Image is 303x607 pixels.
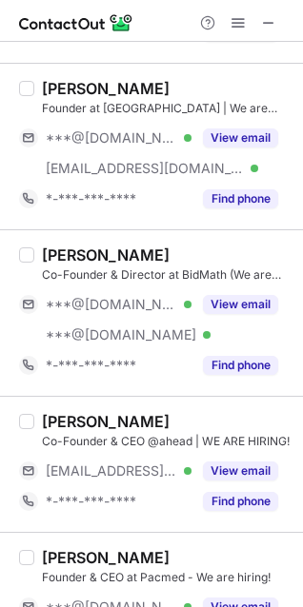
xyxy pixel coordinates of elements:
[203,295,278,314] button: Reveal Button
[203,356,278,375] button: Reveal Button
[19,11,133,34] img: ContactOut v5.3.10
[203,189,278,208] button: Reveal Button
[203,492,278,511] button: Reveal Button
[42,100,292,117] div: Founder at [GEOGRAPHIC_DATA] | We are hiring
[46,160,244,177] span: [EMAIL_ADDRESS][DOMAIN_NAME]
[42,433,292,450] div: Co-Founder & CEO @ahead | WE ARE HIRING!
[46,129,177,147] span: ***@[DOMAIN_NAME]
[42,412,170,431] div: [PERSON_NAME]
[203,128,278,147] button: Reveal Button
[42,245,170,264] div: [PERSON_NAME]
[42,79,170,98] div: [PERSON_NAME]
[46,326,196,343] span: ***@[DOMAIN_NAME]
[42,266,292,284] div: Co-Founder & Director at BidMath (We are Hiring ! )
[203,461,278,480] button: Reveal Button
[42,569,292,586] div: Founder & CEO at Pacmed - We are hiring!
[42,548,170,567] div: [PERSON_NAME]
[46,462,177,480] span: [EMAIL_ADDRESS][DOMAIN_NAME]
[46,296,177,313] span: ***@[DOMAIN_NAME]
